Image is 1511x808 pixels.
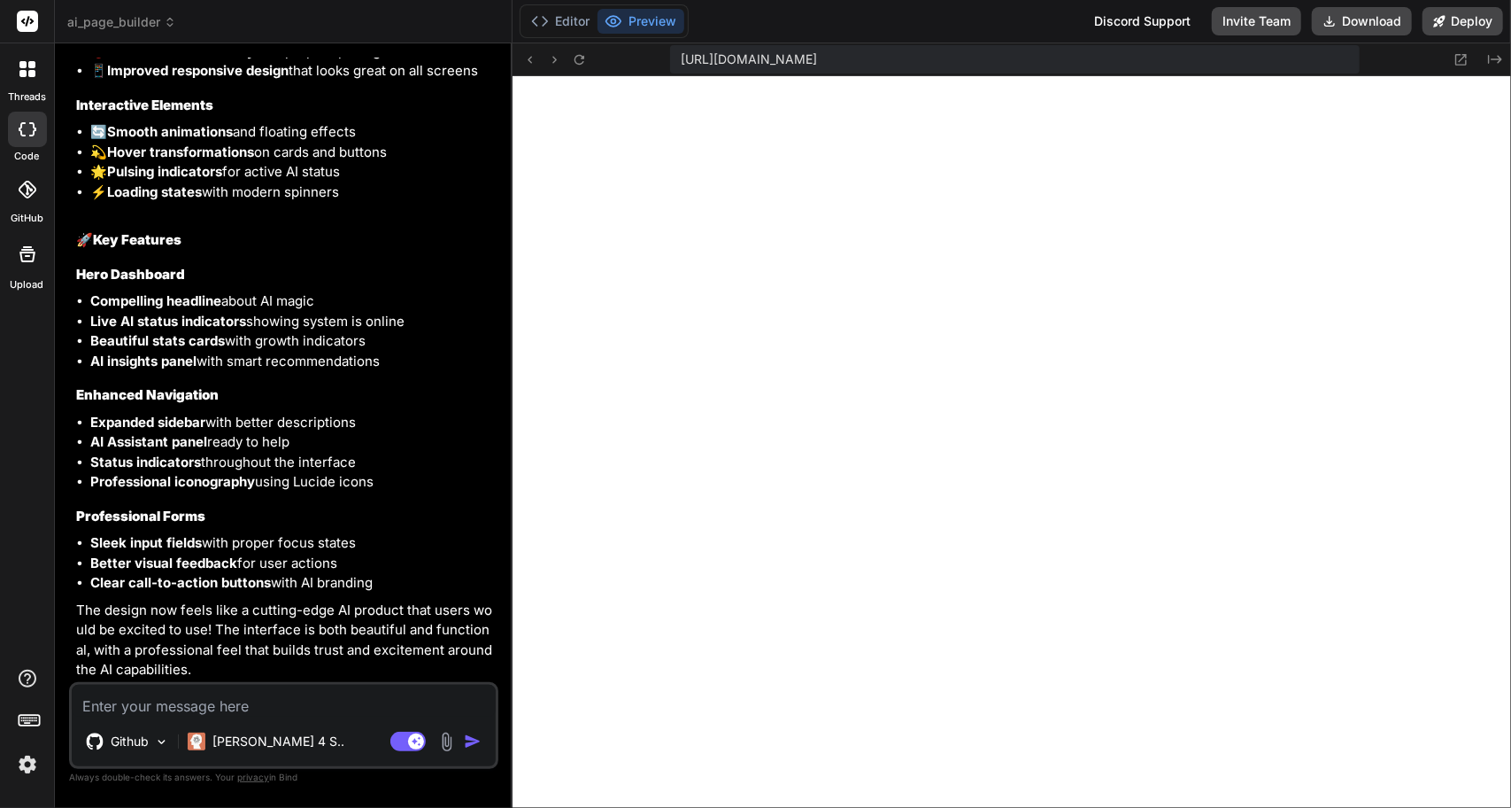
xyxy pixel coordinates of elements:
[76,386,219,403] strong: Enhanced Navigation
[90,162,495,183] li: 🌟 for active AI status
[464,733,482,750] img: icon
[90,414,205,431] strong: Expanded sidebar
[90,573,495,594] li: with AI branding
[93,231,181,248] strong: Key Features
[1422,7,1503,35] button: Deploy
[1083,7,1201,35] div: Discord Support
[90,554,495,574] li: for user actions
[76,230,495,251] h2: 🚀
[90,433,207,450] strong: AI Assistant panel
[107,123,233,140] strong: Smooth animations
[1312,7,1412,35] button: Download
[107,183,202,200] strong: Loading states
[90,291,495,312] li: about AI magic
[90,312,495,332] li: showing system is online
[90,432,495,453] li: ready to help
[90,61,495,82] li: 📱 that looks great on all screens
[76,508,205,524] strong: Professional Forms
[90,574,271,591] strong: Clear call-to-action buttons
[188,733,205,750] img: Claude 4 Sonnet
[107,163,222,180] strong: Pulsing indicators
[90,413,495,433] li: with better descriptions
[90,331,495,352] li: with growth indicators
[107,62,289,79] strong: Improved responsive design
[8,89,46,105] label: threads
[90,143,495,163] li: 💫 on cards and buttons
[12,750,42,780] img: settings
[90,122,495,143] li: 🔄 and floating effects
[90,332,225,349] strong: Beautiful stats cards
[90,472,495,493] li: using Lucide icons
[681,50,817,68] span: [URL][DOMAIN_NAME]
[90,292,221,309] strong: Compelling headline
[154,734,169,750] img: Pick Models
[90,313,246,330] strong: Live AI status indicators
[212,733,344,750] p: [PERSON_NAME] 4 S..
[524,9,597,34] button: Editor
[90,533,495,554] li: with proper focus states
[597,9,684,34] button: Preview
[107,43,255,59] strong: Better visual hierarchy
[90,555,237,571] strong: Better visual feedback
[76,266,185,283] strong: Hero Dashboard
[107,144,254,160] strong: Hover transformations
[90,473,255,490] strong: Professional iconography
[90,183,495,203] li: ⚡ with modern spinners
[15,149,40,164] label: code
[11,211,43,226] label: GitHub
[111,733,149,750] p: Github
[76,601,495,680] p: The design now feels like a cutting-edge AI product that users would be excited to use! The inter...
[69,769,498,786] p: Always double-check its answers. Your in Bind
[76,97,213,113] strong: Interactive Elements
[1212,7,1301,35] button: Invite Team
[90,454,201,470] strong: Status indicators
[436,732,457,752] img: attachment
[237,772,269,782] span: privacy
[90,534,202,551] strong: Sleek input fields
[90,352,495,372] li: with smart recommendations
[90,353,197,369] strong: AI insights panel
[11,277,44,292] label: Upload
[67,13,176,31] span: ai_page_builder
[90,453,495,473] li: throughout the interface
